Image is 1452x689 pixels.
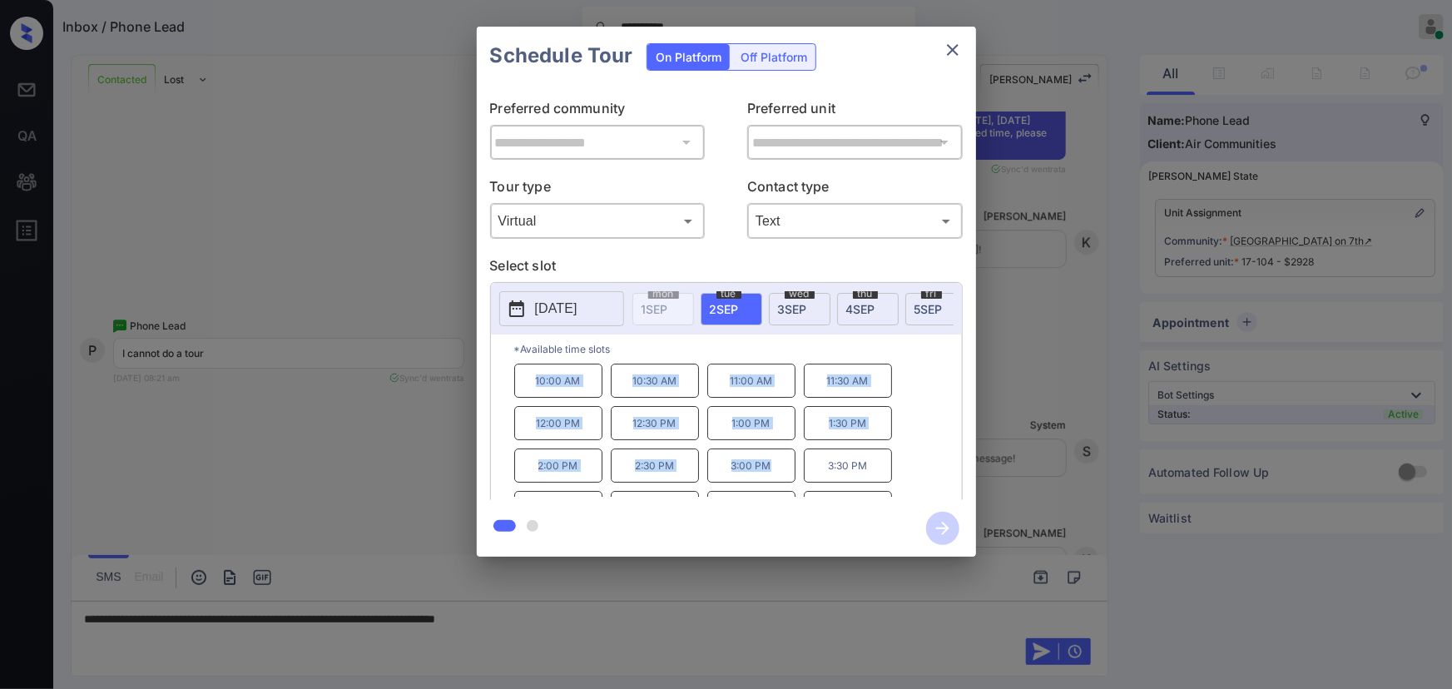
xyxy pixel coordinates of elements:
[707,406,795,440] p: 1:00 PM
[785,289,815,299] span: wed
[747,176,963,203] p: Contact type
[611,491,699,525] p: 4:30 PM
[751,207,959,235] div: Text
[477,27,647,85] h2: Schedule Tour
[732,44,815,70] div: Off Platform
[514,406,602,440] p: 12:00 PM
[514,449,602,483] p: 2:00 PM
[514,364,602,398] p: 10:00 AM
[914,302,943,316] span: 5 SEP
[936,33,969,67] button: close
[499,291,624,326] button: [DATE]
[716,289,741,299] span: tue
[905,293,967,325] div: date-select
[490,98,706,125] p: Preferred community
[514,491,602,525] p: 4:00 PM
[490,176,706,203] p: Tour type
[490,255,963,282] p: Select slot
[611,449,699,483] p: 2:30 PM
[701,293,762,325] div: date-select
[916,507,969,550] button: btn-next
[710,302,739,316] span: 2 SEP
[494,207,701,235] div: Virtual
[769,293,830,325] div: date-select
[611,406,699,440] p: 12:30 PM
[647,44,730,70] div: On Platform
[514,335,962,364] p: *Available time slots
[778,302,807,316] span: 3 SEP
[611,364,699,398] p: 10:30 AM
[853,289,878,299] span: thu
[921,289,942,299] span: fri
[846,302,875,316] span: 4 SEP
[707,449,795,483] p: 3:00 PM
[804,406,892,440] p: 1:30 PM
[747,98,963,125] p: Preferred unit
[804,364,892,398] p: 11:30 AM
[804,491,892,525] p: 5:30 PM
[804,449,892,483] p: 3:30 PM
[707,491,795,525] p: 5:00 PM
[707,364,795,398] p: 11:00 AM
[535,299,577,319] p: [DATE]
[837,293,899,325] div: date-select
